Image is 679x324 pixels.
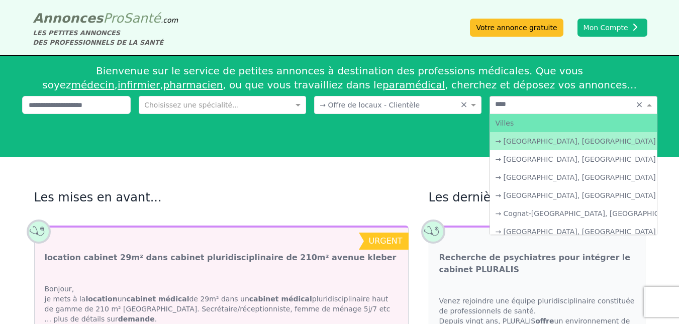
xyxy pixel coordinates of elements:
[382,79,445,91] a: paramédical
[249,295,312,303] strong: cabinet médical
[490,204,656,223] div: → Cognat-[GEOGRAPHIC_DATA], [GEOGRAPHIC_DATA]
[490,186,656,204] div: → [GEOGRAPHIC_DATA], [GEOGRAPHIC_DATA]
[71,79,115,91] a: médecin
[22,118,657,128] div: Affiner la recherche...
[124,11,161,26] span: Santé
[161,16,178,24] span: .com
[490,114,656,132] div: Villes
[103,11,124,26] span: Pro
[490,223,656,241] div: → [GEOGRAPHIC_DATA], [GEOGRAPHIC_DATA]
[490,114,657,235] ng-dropdown-panel: Options list
[429,189,645,205] h2: Les dernières annonces...
[470,19,563,37] a: Votre annonce gratuite
[163,79,223,91] a: pharmacien
[85,295,117,303] strong: location
[577,19,647,37] button: Mon Compte
[22,60,657,96] div: Bienvenue sur le service de petites annonces à destination des professions médicales. Que vous so...
[490,150,656,168] div: → [GEOGRAPHIC_DATA], [GEOGRAPHIC_DATA]
[45,252,397,264] a: location cabinet 29m² dans cabinet pluridisciplinaire de 210m² avenue kleber
[636,100,644,110] span: Clear all
[368,236,402,246] span: urgent
[439,252,635,276] a: Recherche de psychiatres pour intégrer le cabinet PLURALIS
[460,100,468,110] span: Clear all
[118,315,155,323] strong: demande
[33,28,178,47] div: LES PETITES ANNONCES DES PROFESSIONNELS DE LA SANTÉ
[118,79,160,91] a: infirmier
[33,11,104,26] span: Annonces
[490,132,656,150] div: → [GEOGRAPHIC_DATA], [GEOGRAPHIC_DATA]
[126,295,189,303] strong: cabinet médical
[34,189,409,205] h2: Les mises en avant...
[33,11,178,26] a: AnnoncesProSanté.com
[490,168,656,186] div: → [GEOGRAPHIC_DATA], [GEOGRAPHIC_DATA]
